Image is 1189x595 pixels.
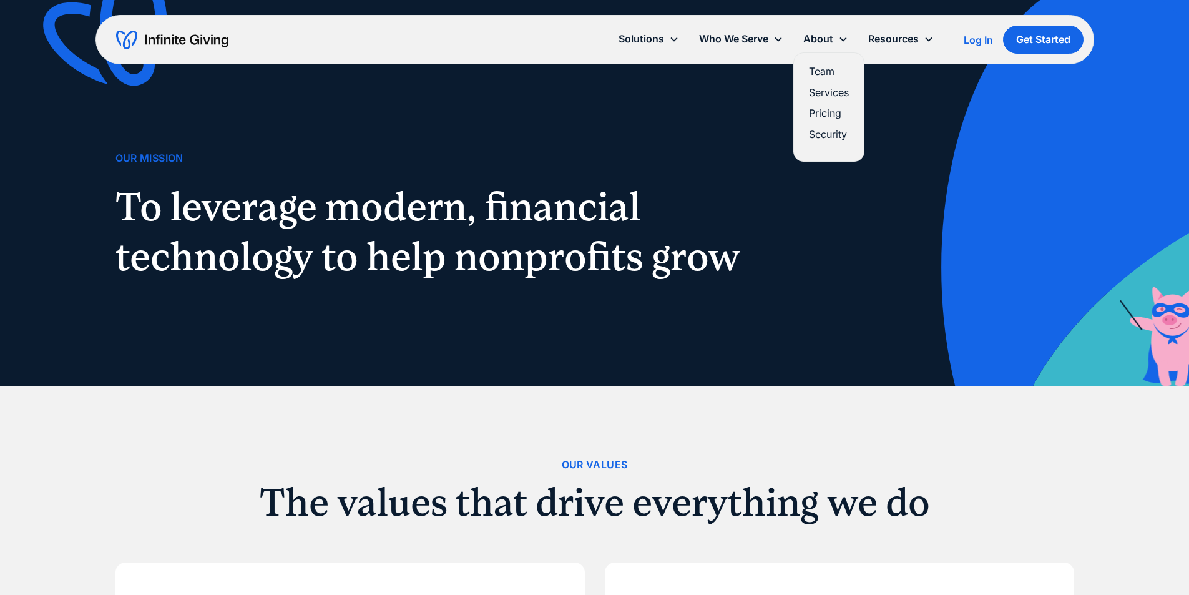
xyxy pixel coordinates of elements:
[115,150,183,167] div: Our Mission
[116,30,228,50] a: home
[619,31,664,47] div: Solutions
[964,32,993,47] a: Log In
[793,52,864,162] nav: About
[689,26,793,52] div: Who We Serve
[699,31,768,47] div: Who We Serve
[964,35,993,45] div: Log In
[793,26,858,52] div: About
[562,456,628,473] div: Our Values
[809,84,849,101] a: Services
[868,31,919,47] div: Resources
[809,105,849,122] a: Pricing
[115,483,1074,522] h2: The values that drive everything we do
[1003,26,1084,54] a: Get Started
[809,63,849,80] a: Team
[858,26,944,52] div: Resources
[609,26,689,52] div: Solutions
[803,31,833,47] div: About
[115,182,755,282] h1: To leverage modern, financial technology to help nonprofits grow
[809,126,849,143] a: Security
